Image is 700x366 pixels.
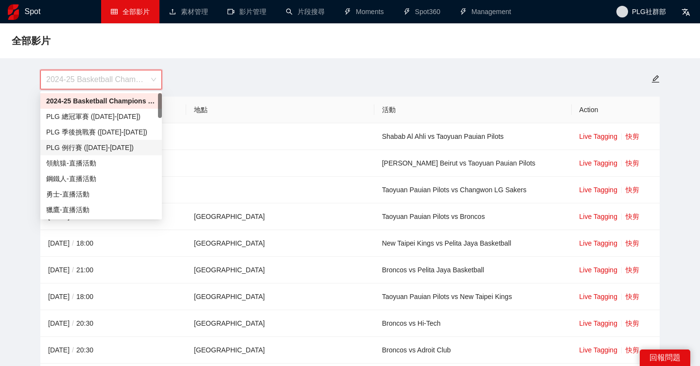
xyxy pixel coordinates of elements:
span: edit [651,75,660,83]
td: [DATE] 21:00 [40,257,186,283]
td: [DATE] 18:00 [40,283,186,310]
a: video-camera影片管理 [227,8,266,16]
div: 勇士-直播活動 [46,189,156,200]
span: / [70,346,76,354]
th: 活動 [374,97,572,123]
td: [GEOGRAPHIC_DATA] [186,203,374,230]
div: 2024-25 Basketball Champions League [40,93,162,109]
a: Live Tagging [579,159,617,167]
a: Live Tagging [579,293,617,300]
span: / [70,266,76,274]
span: / [70,319,76,327]
div: 2024-25 Basketball Champions League [46,96,156,106]
a: 快剪 [626,319,639,327]
div: 獵鷹-直播活動 [40,202,162,217]
span: table [111,8,118,15]
a: Live Tagging [579,266,617,274]
td: Broncos vs Adroit Club [374,337,572,364]
a: 快剪 [626,133,639,140]
td: [DATE] 18:00 [40,230,186,257]
td: Taoyuan Pauian Pilots vs Changwon LG Sakers [374,177,572,203]
a: Live Tagging [579,186,617,194]
span: 全部影片 [12,33,51,49]
span: 全部影片 [122,8,150,16]
a: Live Tagging [579,213,617,220]
a: 快剪 [626,239,639,247]
td: Taoyuan Pauian Pilots vs Broncos [374,203,572,230]
div: 領航猿-直播活動 [46,158,156,168]
td: [GEOGRAPHIC_DATA] [186,230,374,257]
a: search片段搜尋 [286,8,325,16]
a: 快剪 [626,159,639,167]
span: / [70,239,76,247]
a: 快剪 [626,213,639,220]
a: Live Tagging [579,346,617,354]
div: 鋼鐵人-直播活動 [40,171,162,186]
th: Action [572,97,660,123]
div: PLG 例行賽 (2024-2025) [40,140,162,155]
td: Taoyuan Pauian Pilots vs New Taipei Kings [374,283,572,310]
div: 獵鷹-直播活動 [46,204,156,215]
div: 鋼鐵人-直播活動 [46,173,156,184]
img: logo [8,4,19,20]
td: [DATE] 20:30 [40,310,186,337]
div: 回報問題 [640,349,690,366]
a: 快剪 [626,293,639,300]
a: Live Tagging [579,239,617,247]
span: 2024-25 Basketball Champions League [46,70,156,89]
a: Live Tagging [579,319,617,327]
td: New Taipei Kings vs Pelita Jaya Basketball [374,230,572,257]
td: [GEOGRAPHIC_DATA] [186,310,374,337]
td: [DATE] 20:30 [40,337,186,364]
td: [PERSON_NAME] Beirut vs Taoyuan Pauian Pilots [374,150,572,177]
td: [GEOGRAPHIC_DATA] [186,337,374,364]
a: 快剪 [626,346,639,354]
div: PLG 總冠軍賽 (2024-2025) [40,109,162,124]
a: thunderboltMoments [344,8,384,16]
a: thunderboltSpot360 [403,8,440,16]
div: 勇士-直播活動 [40,186,162,202]
a: 快剪 [626,186,639,194]
div: 領航猿-直播活動 [40,155,162,171]
a: thunderboltManagement [460,8,511,16]
td: [GEOGRAPHIC_DATA] [186,257,374,283]
td: Broncos vs Hi-Tech [374,310,572,337]
a: Live Tagging [579,133,617,140]
td: Broncos vs Pelita Jaya Basketball [374,257,572,283]
span: / [70,293,76,300]
div: PLG 季後挑戰賽 ([DATE]-[DATE]) [46,127,156,137]
div: PLG 例行賽 ([DATE]-[DATE]) [46,142,156,153]
div: PLG 總冠軍賽 ([DATE]-[DATE]) [46,111,156,122]
a: upload素材管理 [169,8,208,16]
div: PLG 季後挑戰賽 (2024-2025) [40,124,162,140]
th: 地點 [186,97,374,123]
td: Shabab Al Ahli vs Taoyuan Pauian Pilots [374,123,572,150]
td: [GEOGRAPHIC_DATA] [186,283,374,310]
a: 快剪 [626,266,639,274]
